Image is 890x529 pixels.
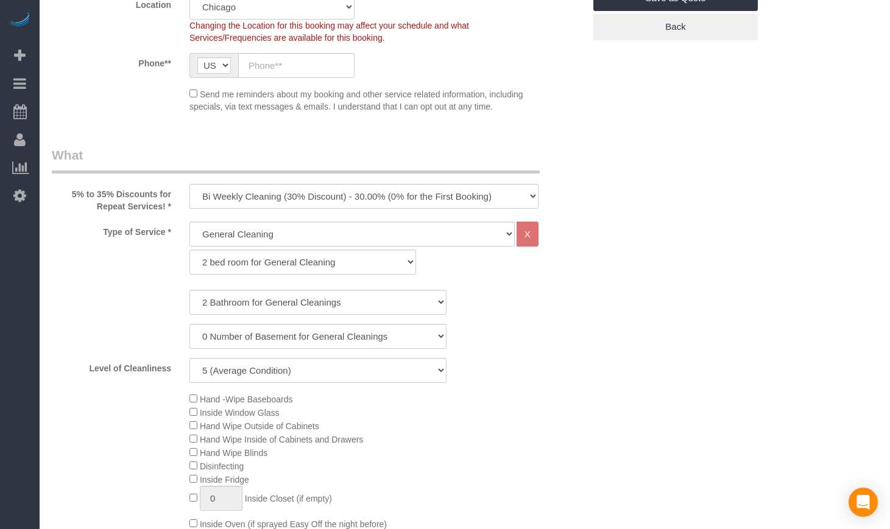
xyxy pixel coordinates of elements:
[245,494,332,503] span: Inside Closet (if empty)
[43,222,180,238] label: Type of Service *
[200,421,319,431] span: Hand Wipe Outside of Cabinets
[189,21,469,43] span: Changing the Location for this booking may affect your schedule and what Services/Frequencies are...
[52,146,540,173] legend: What
[593,14,758,40] a: Back
[849,488,878,517] div: Open Intercom Messenger
[200,448,267,458] span: Hand Wipe Blinds
[200,394,293,404] span: Hand -Wipe Baseboards
[200,475,249,485] span: Inside Fridge
[200,461,244,471] span: Disinfecting
[43,184,180,212] label: 5% to 35% Discounts for Repeat Services! *
[189,89,523,111] span: Send me reminders about my booking and other service related information, including specials, via...
[200,408,280,418] span: Inside Window Glass
[43,358,180,374] label: Level of Cleanliness
[200,519,387,529] span: Inside Oven (if sprayed Easy Off the night before)
[7,12,32,29] img: Automaid Logo
[200,435,363,444] span: Hand Wipe Inside of Cabinets and Drawers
